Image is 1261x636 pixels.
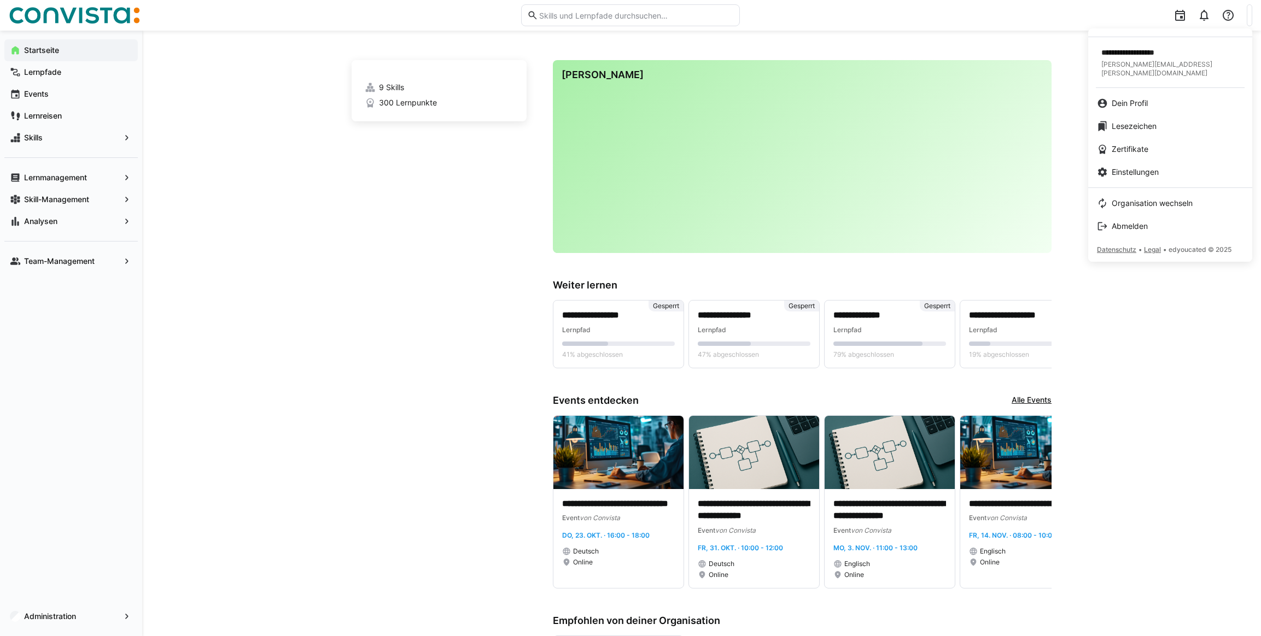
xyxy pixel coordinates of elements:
span: Organisation wechseln [1112,198,1193,209]
span: • [1163,245,1166,254]
span: Legal [1144,245,1161,254]
span: Lesezeichen [1112,121,1157,132]
span: Abmelden [1112,221,1148,232]
span: Zertifikate [1112,144,1148,155]
span: [PERSON_NAME][EMAIL_ADDRESS][PERSON_NAME][DOMAIN_NAME] [1101,60,1244,78]
span: Dein Profil [1112,98,1148,109]
span: Datenschutz [1097,245,1136,254]
span: • [1139,245,1142,254]
span: Einstellungen [1112,167,1159,178]
span: edyoucated © 2025 [1169,245,1231,254]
